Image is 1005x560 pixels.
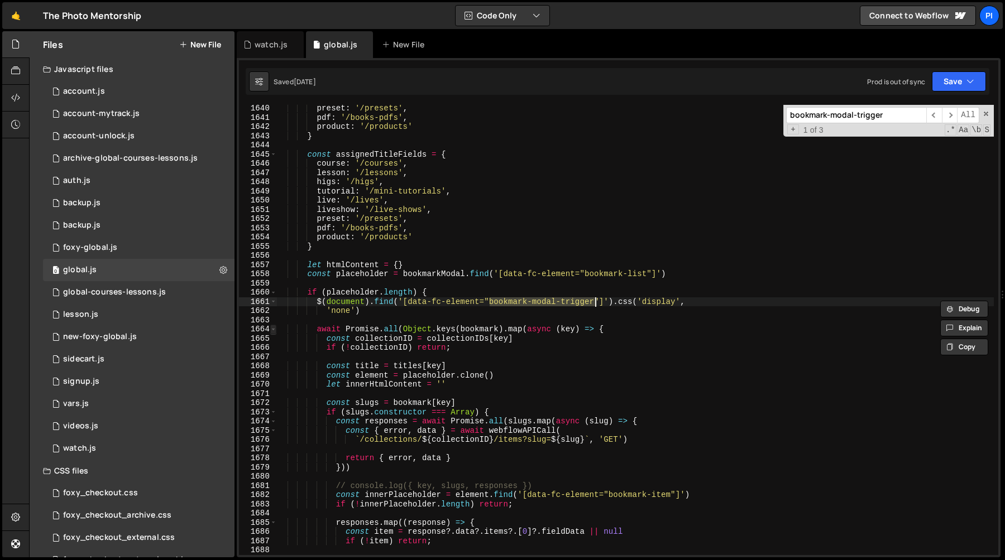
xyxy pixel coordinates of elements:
[787,124,799,135] span: Toggle Replace mode
[63,86,105,96] div: account.js
[43,103,234,125] div: 13533/38628.js
[239,417,277,426] div: 1674
[940,320,988,336] button: Explain
[926,107,942,123] span: ​
[940,339,988,355] button: Copy
[63,176,90,186] div: auth.js
[43,214,234,236] div: 13533/45030.js
[239,500,277,509] div: 1683
[970,124,982,136] span: Whole Word Search
[43,415,234,437] div: 13533/42246.js
[63,153,198,163] div: archive-global-courses-lessons.js
[239,269,277,279] div: 1658
[239,132,277,141] div: 1643
[239,490,277,500] div: 1682
[239,545,277,555] div: 1688
[294,77,316,86] div: [DATE]
[63,421,98,431] div: videos.js
[63,310,98,320] div: lesson.js
[179,40,221,49] button: New File
[239,334,277,344] div: 1665
[860,6,976,26] a: Connect to Webflow
[239,251,277,260] div: 1656
[239,361,277,371] div: 1668
[239,481,277,491] div: 1681
[239,150,277,160] div: 1645
[43,504,234,527] div: 13533/44030.css
[43,147,234,170] div: 13533/43968.js
[239,353,277,362] div: 1667
[43,170,234,192] div: 13533/34034.js
[786,107,926,123] input: Search for
[239,537,277,546] div: 1687
[239,187,277,196] div: 1649
[63,332,137,342] div: new-foxy-global.js
[43,125,234,147] div: 13533/41206.js
[942,107,958,123] span: ​
[239,398,277,408] div: 1672
[43,348,234,370] div: 13533/43446.js
[239,389,277,399] div: 1671
[2,2,30,29] a: 🤙
[239,306,277,316] div: 1662
[239,435,277,445] div: 1676
[239,408,277,417] div: 1673
[239,426,277,436] div: 1675
[239,463,277,472] div: 1679
[43,9,141,22] div: The Photo Mentorship
[239,518,277,528] div: 1685
[239,279,277,288] div: 1659
[239,380,277,389] div: 1670
[63,220,100,230] div: backup.js
[239,205,277,215] div: 1651
[43,80,234,103] div: 13533/34220.js
[63,287,166,297] div: global-courses-lessons.js
[63,443,96,453] div: watch.js
[63,354,104,364] div: sidecart.js
[63,488,138,498] div: foxy_checkout.css
[43,38,63,51] h2: Files
[239,214,277,224] div: 1652
[239,242,277,252] div: 1655
[239,371,277,380] div: 1669
[239,527,277,537] div: 1686
[43,393,234,415] div: 13533/38978.js
[274,77,316,86] div: Saved
[63,131,135,141] div: account-unlock.js
[382,39,429,50] div: New File
[945,124,956,136] span: RegExp Search
[957,107,979,123] span: Alt-Enter
[239,509,277,518] div: 1684
[239,104,277,113] div: 1640
[43,281,234,303] div: 13533/35292.js
[983,124,990,136] span: Search In Selection
[239,316,277,325] div: 1663
[43,527,234,549] div: 13533/38747.css
[239,159,277,168] div: 1646
[324,39,357,50] div: global.js
[239,196,277,205] div: 1650
[239,260,277,270] div: 1657
[239,453,277,463] div: 1678
[43,259,234,281] div: 13533/39483.js
[239,288,277,297] div: 1660
[63,399,89,409] div: vars.js
[43,236,234,259] div: 13533/34219.js
[63,243,117,253] div: foxy-global.js
[932,71,986,91] button: Save
[30,460,234,482] div: CSS files
[239,325,277,334] div: 1664
[940,301,988,317] button: Debug
[239,343,277,353] div: 1666
[255,39,288,50] div: watch.js
[43,482,234,504] div: 13533/38507.css
[63,198,100,208] div: backup.js
[43,192,234,214] div: 13533/45031.js
[43,370,234,393] div: 13533/35364.js
[239,472,277,481] div: 1680
[239,177,277,187] div: 1648
[63,376,99,387] div: signup.js
[63,510,171,520] div: foxy_checkout_archive.css
[239,141,277,150] div: 1644
[799,125,828,135] span: 1 of 3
